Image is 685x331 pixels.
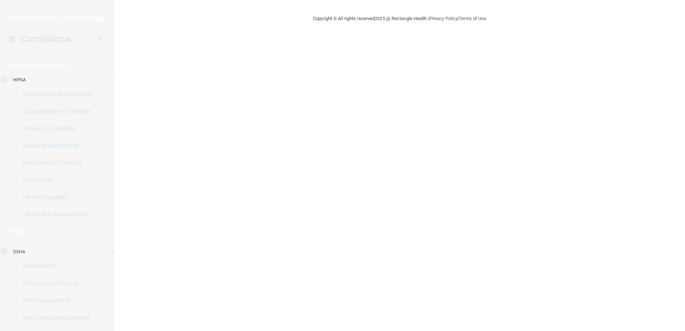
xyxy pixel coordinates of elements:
p: Documents and Policies [5,91,102,98]
p: Business Associates [5,142,102,149]
p: Safety Data Sheets [5,280,102,287]
a: Terms of Use [459,16,486,21]
p: HIPAA [13,76,26,84]
p: Injury and Illness Report [5,314,102,321]
p: Report an Incident [5,125,102,132]
p: Learn More! [31,227,69,236]
p: Documents [5,263,102,270]
a: Privacy Policy [429,16,458,21]
p: Documents and Policies [5,108,102,115]
p: OSHA [10,227,28,236]
p: Learn More! [32,61,70,70]
img: PMB logo [8,11,106,25]
p: OSHA [13,248,25,256]
p: HIPAA Checklist [5,194,102,201]
p: Self-Assessment [5,297,102,304]
h4: Compliance [21,34,71,44]
p: HIPAA Risk Assessment [5,211,102,218]
p: Resources [5,177,102,184]
p: HIPAA [10,61,28,70]
div: Copyright © All rights reserved 2025 @ Rectangle Health | | [269,7,530,30]
p: Emergency Planning [5,159,102,167]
